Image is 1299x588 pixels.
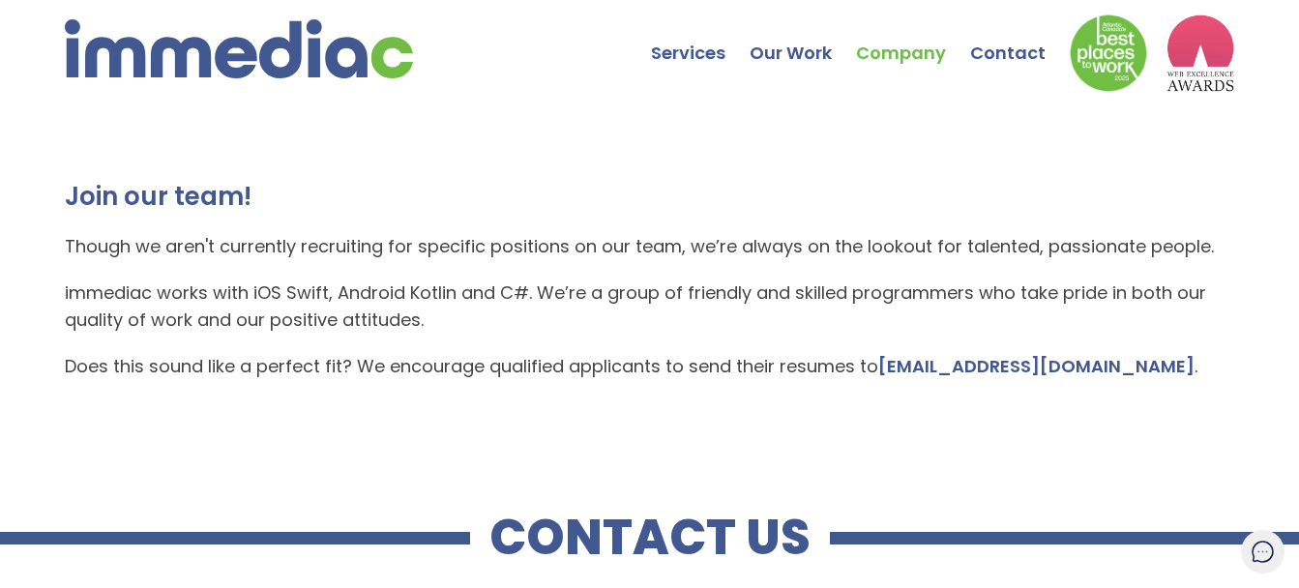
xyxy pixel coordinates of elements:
[65,233,1234,260] p: Though we aren't currently recruiting for specific positions on our team, we’re always on the loo...
[470,520,830,555] h2: CONTACT US
[1070,15,1147,92] img: Down
[65,19,413,78] img: immediac
[651,5,750,73] a: Services
[65,179,1234,214] h2: Join our team!
[970,5,1070,73] a: Contact
[878,354,1195,378] a: [EMAIL_ADDRESS][DOMAIN_NAME]
[65,353,1234,380] p: Does this sound like a perfect fit? We encourage qualified applicants to send their resumes to .
[65,279,1234,334] p: immediac works with iOS Swift, Android Kotlin and C#. We’re a group of friendly and skilled progr...
[750,5,856,73] a: Our Work
[1166,15,1234,92] img: logo2_wea_nobg.webp
[856,5,970,73] a: Company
